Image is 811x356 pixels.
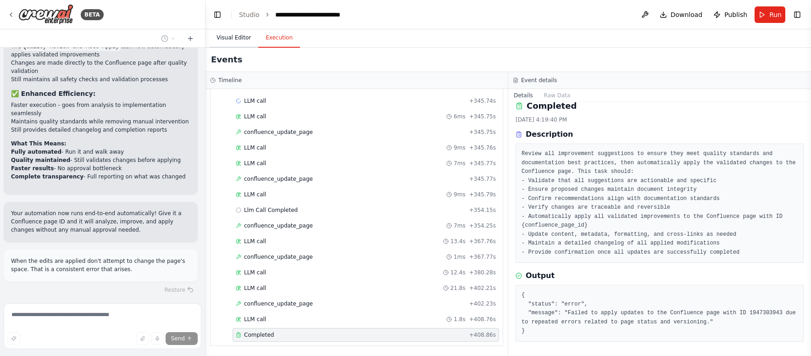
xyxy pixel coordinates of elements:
[183,33,198,44] button: Start a new chat
[244,191,266,198] span: LLM call
[11,164,190,172] li: - No approval bottleneck
[454,113,466,120] span: 6ms
[454,253,466,261] span: 1ms
[469,128,496,136] span: + 345.75s
[11,173,83,180] strong: Complete transparency
[454,144,466,151] span: 9ms
[469,206,496,214] span: + 354.15s
[522,150,798,257] pre: Review all improvement suggestions to ensure they meet quality standards and documentation best p...
[244,300,313,307] span: confluence_update_page
[11,140,67,147] strong: What This Means:
[469,316,496,323] span: + 408.76s
[469,238,496,245] span: + 367.76s
[151,332,164,345] button: Click to speak your automation idea
[11,172,190,181] li: - Full reporting on what was changed
[11,209,190,234] p: Your automation now runs end-to-end automatically! Give it a Confluence page ID and it will analy...
[11,59,190,75] li: Changes are made directly to the Confluence page after quality validation
[239,10,362,19] nav: breadcrumb
[454,160,466,167] span: 7ms
[508,89,539,102] button: Details
[450,284,466,292] span: 21.8s
[469,191,496,198] span: + 345.79s
[450,269,466,276] span: 12.4s
[244,144,266,151] span: LLM call
[450,238,466,245] span: 13.4s
[791,8,804,21] button: Show right sidebar
[469,144,496,151] span: + 345.76s
[539,89,576,102] button: Raw Data
[454,222,466,229] span: 7ms
[244,222,313,229] span: confluence_update_page
[724,10,747,19] span: Publish
[469,113,496,120] span: + 345.75s
[211,53,242,66] h2: Events
[18,4,73,25] img: Logo
[239,11,260,18] a: Studio
[218,77,242,84] h3: Timeline
[469,222,496,229] span: + 354.25s
[656,6,706,23] button: Download
[81,9,104,20] div: BETA
[244,284,266,292] span: LLM call
[11,126,190,134] li: Still provides detailed changelog and completion reports
[526,270,555,281] h3: Output
[11,75,190,83] li: Still maintains all safety checks and validation processes
[469,269,496,276] span: + 380.28s
[11,149,61,155] strong: Fully automated
[11,165,54,172] strong: Faster results
[244,175,313,183] span: confluence_update_page
[7,332,20,345] button: Improve this prompt
[11,42,190,59] li: The task now automatically applies validated improvements
[171,335,185,342] span: Send
[157,33,179,44] button: Switch to previous chat
[469,160,496,167] span: + 345.77s
[469,331,496,339] span: + 408.86s
[244,253,313,261] span: confluence_update_page
[11,101,190,117] li: Faster execution - goes from analysis to implementation seamlessly
[209,28,258,48] button: Visual Editor
[469,300,496,307] span: + 402.23s
[258,28,300,48] button: Execution
[11,148,190,156] li: - Run it and walk away
[522,291,798,336] pre: { "status": "error", "message": "Failed to apply updates to the Confluence page with ID 194730394...
[211,8,224,21] button: Hide left sidebar
[521,77,557,84] h3: Event details
[11,257,190,273] p: When the edits are applied don't attempt to change the page's space. That is a consistent error t...
[671,10,703,19] span: Download
[244,160,266,167] span: LLM call
[244,269,266,276] span: LLM call
[710,6,751,23] button: Publish
[769,10,782,19] span: Run
[469,97,496,105] span: + 345.74s
[244,206,298,214] span: Llm Call Completed
[469,253,496,261] span: + 367.77s
[136,332,149,345] button: Upload files
[11,90,95,97] strong: ✅ Enhanced Efficiency:
[454,191,466,198] span: 9ms
[469,284,496,292] span: + 402.21s
[244,97,266,105] span: LLM call
[454,316,465,323] span: 1.8s
[469,175,496,183] span: + 345.77s
[244,128,313,136] span: confluence_update_page
[516,116,804,123] div: [DATE] 4:19:40 PM
[11,157,70,163] strong: Quality maintained
[244,331,274,339] span: Completed
[244,316,266,323] span: LLM call
[527,100,577,112] h2: Completed
[755,6,785,23] button: Run
[244,113,266,120] span: LLM call
[11,117,190,126] li: Maintains quality standards while removing manual intervention
[166,332,198,345] button: Send
[244,238,266,245] span: LLM call
[526,129,573,140] h3: Description
[11,156,190,164] li: - Still validates changes before applying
